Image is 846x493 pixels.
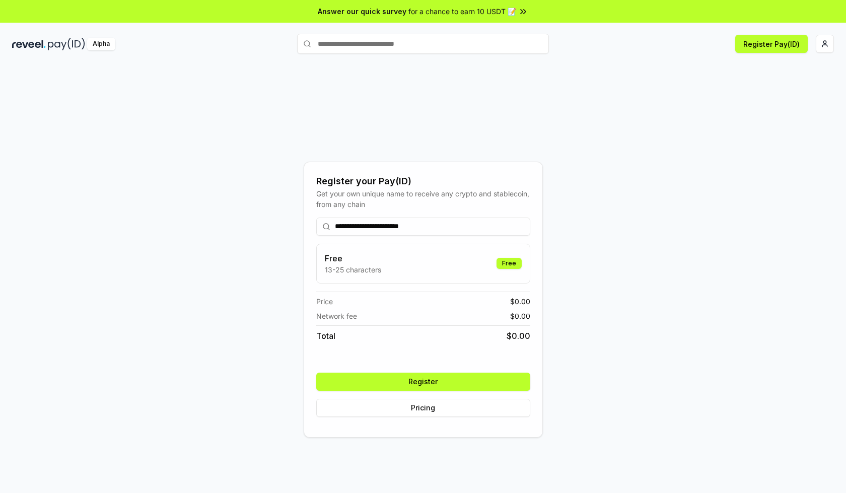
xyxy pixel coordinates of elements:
span: Network fee [316,311,357,321]
span: Answer our quick survey [318,6,406,17]
button: Register [316,373,530,391]
button: Pricing [316,399,530,417]
img: reveel_dark [12,38,46,50]
span: $ 0.00 [507,330,530,342]
h3: Free [325,252,381,264]
span: Price [316,296,333,307]
span: for a chance to earn 10 USDT 📝 [408,6,516,17]
span: $ 0.00 [510,296,530,307]
div: Alpha [87,38,115,50]
span: Total [316,330,335,342]
button: Register Pay(ID) [735,35,808,53]
span: $ 0.00 [510,311,530,321]
img: pay_id [48,38,85,50]
div: Register your Pay(ID) [316,174,530,188]
p: 13-25 characters [325,264,381,275]
div: Get your own unique name to receive any crypto and stablecoin, from any chain [316,188,530,209]
div: Free [497,258,522,269]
